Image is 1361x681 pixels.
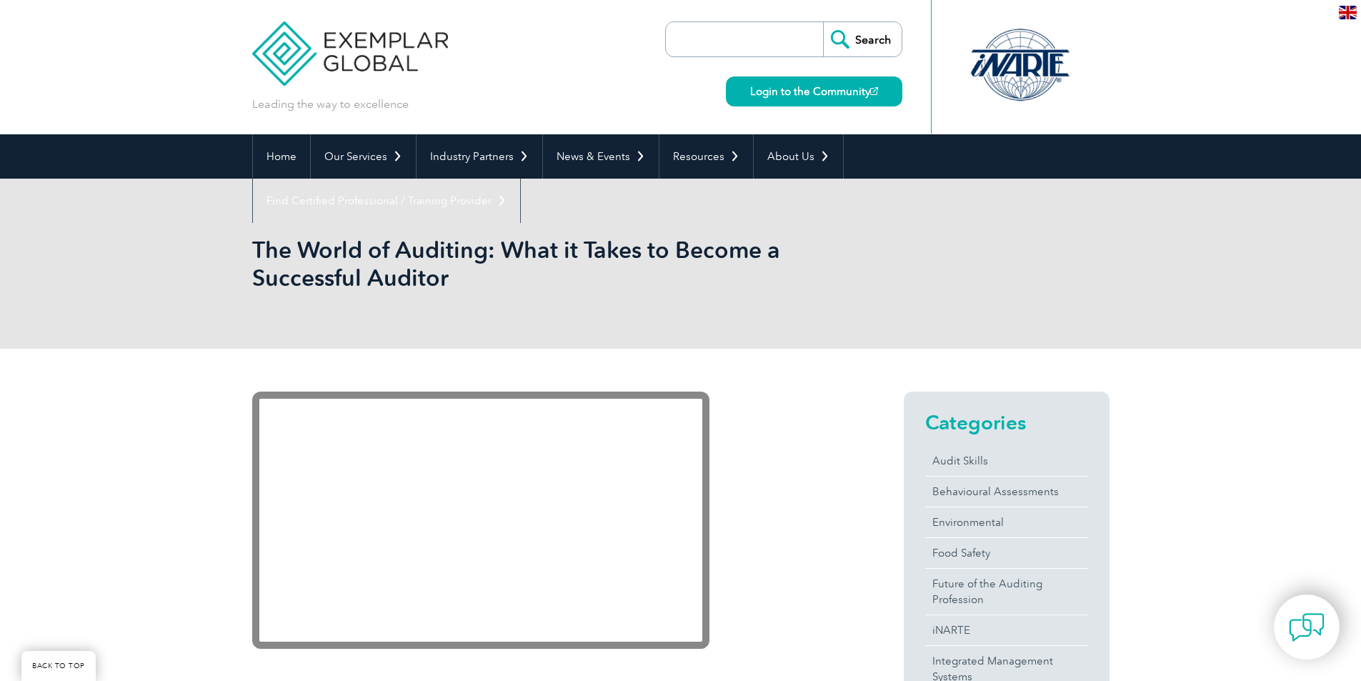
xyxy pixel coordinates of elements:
[754,134,843,179] a: About Us
[925,507,1088,537] a: Environmental
[252,96,409,112] p: Leading the way to excellence
[925,446,1088,476] a: Audit Skills
[925,538,1088,568] a: Food Safety
[659,134,753,179] a: Resources
[311,134,416,179] a: Our Services
[543,134,659,179] a: News & Events
[417,134,542,179] a: Industry Partners
[21,651,96,681] a: BACK TO TOP
[925,569,1088,615] a: Future of the Auditing Profession
[1339,6,1357,19] img: en
[925,477,1088,507] a: Behavioural Assessments
[1289,610,1325,645] img: contact-chat.png
[252,236,801,292] h1: The World of Auditing: What it Takes to Become a Successful Auditor
[870,87,878,95] img: open_square.png
[252,392,709,649] iframe: YouTube video player
[253,179,520,223] a: Find Certified Professional / Training Provider
[925,411,1088,434] h2: Categories
[253,134,310,179] a: Home
[726,76,902,106] a: Login to the Community
[823,22,902,56] input: Search
[925,615,1088,645] a: iNARTE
